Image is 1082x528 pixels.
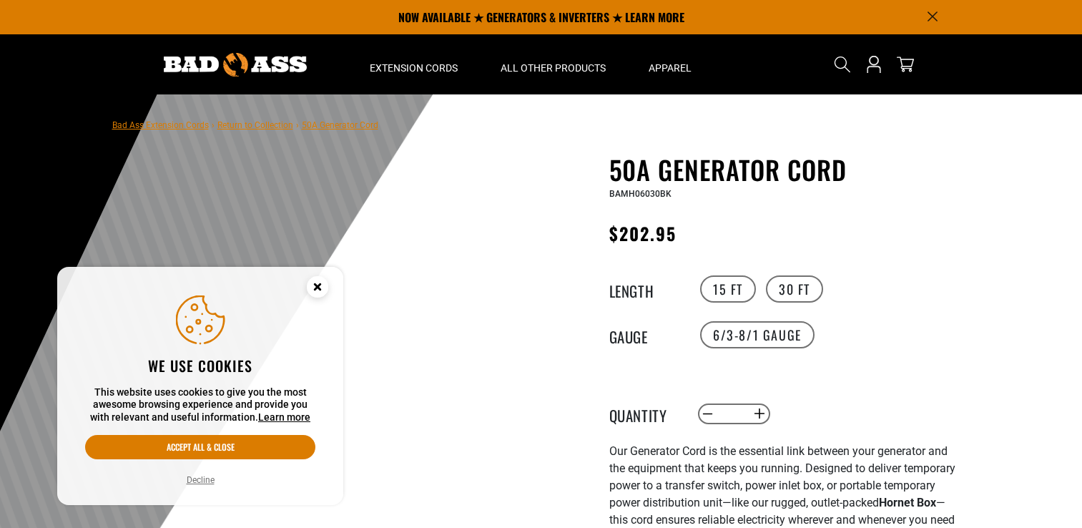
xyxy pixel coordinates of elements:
summary: Extension Cords [348,34,479,94]
a: Learn more [258,411,310,423]
label: Quantity [609,404,681,423]
span: All Other Products [501,62,606,74]
strong: Hornet Box [879,496,936,509]
a: Return to Collection [217,120,293,130]
nav: breadcrumbs [112,116,378,133]
span: Apparel [649,62,692,74]
h2: We use cookies [85,356,315,375]
summary: Search [831,53,854,76]
span: › [212,120,215,130]
button: Decline [182,473,219,487]
span: › [296,120,299,130]
span: $202.95 [609,220,677,246]
legend: Length [609,280,681,298]
label: 6/3-8/1 Gauge [700,321,815,348]
span: Extension Cords [370,62,458,74]
label: 30 FT [766,275,823,303]
a: Bad Ass Extension Cords [112,120,209,130]
p: This website uses cookies to give you the most awesome browsing experience and provide you with r... [85,386,315,424]
legend: Gauge [609,326,681,344]
h1: 50A Generator Cord [609,155,960,185]
label: 15 FT [700,275,756,303]
span: BAMH06030BK [609,189,672,199]
aside: Cookie Consent [57,267,343,506]
summary: All Other Products [479,34,627,94]
span: 50A Generator Cord [302,120,378,130]
summary: Apparel [627,34,713,94]
button: Accept all & close [85,435,315,459]
img: Bad Ass Extension Cords [164,53,307,77]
